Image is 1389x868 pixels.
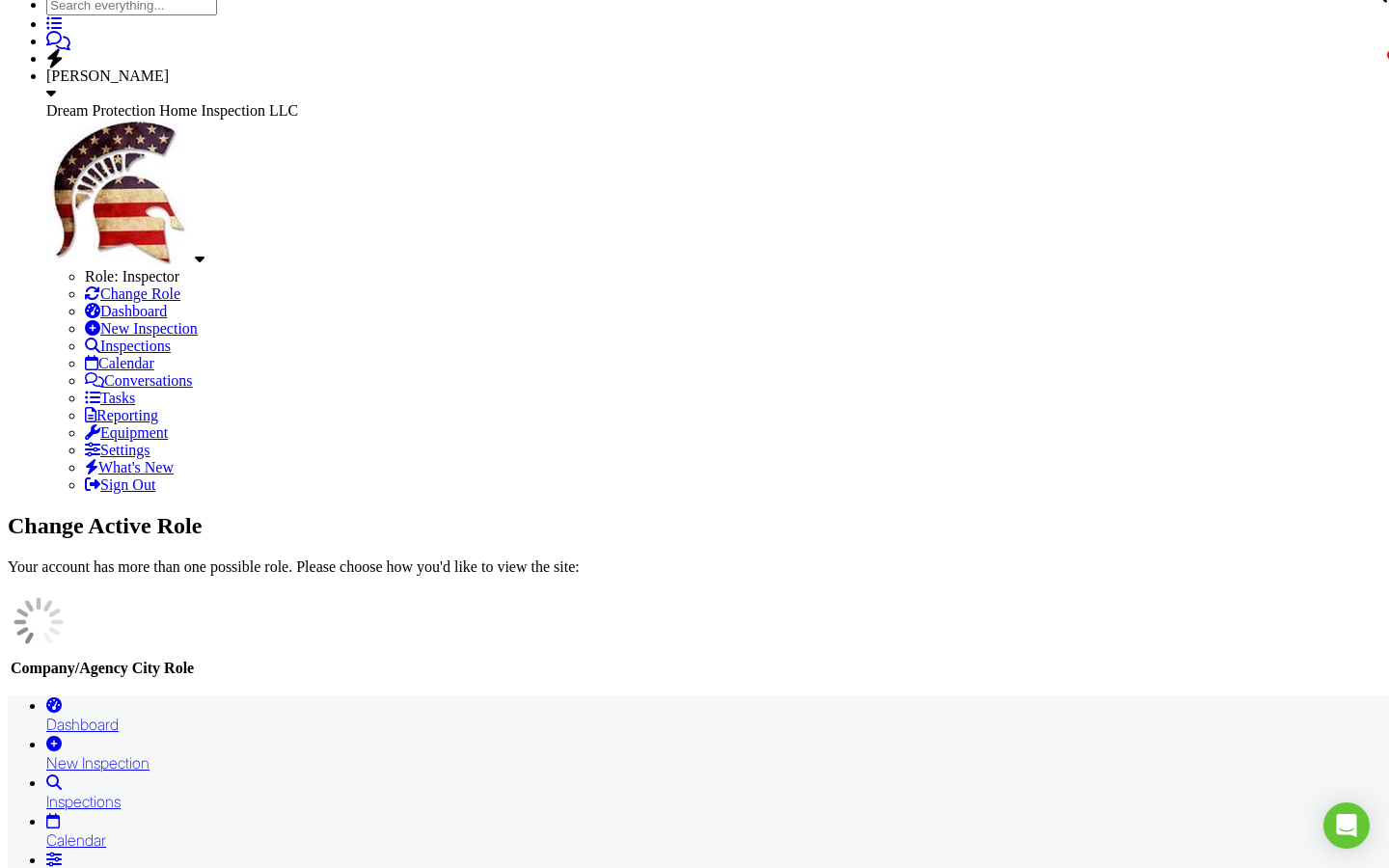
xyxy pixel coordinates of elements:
[85,338,171,354] a: Inspections
[85,303,167,319] a: Dashboard
[1323,802,1370,849] div: Open Intercom Messenger
[85,372,193,389] a: Conversations
[163,659,195,678] th: Role
[85,268,179,285] span: Role: Inspector
[85,442,150,458] a: Settings
[85,355,154,371] a: Calendar
[85,424,168,441] a: Equipment
[85,285,180,302] a: Change Role
[10,659,129,678] th: Company/Agency
[85,476,155,493] a: Sign Out
[85,320,198,337] a: New Inspection
[8,591,69,653] img: loading-93afd81d04378562ca97960a6d0abf470c8f8241ccf6a1b4da771bf876922d1b.gif
[85,390,135,406] a: Tasks
[85,459,174,475] a: What's New
[131,659,161,678] th: City
[46,120,191,264] img: fb0c2aba254248a8b70e47b105d21e65.jpeg
[85,407,158,423] a: Reporting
